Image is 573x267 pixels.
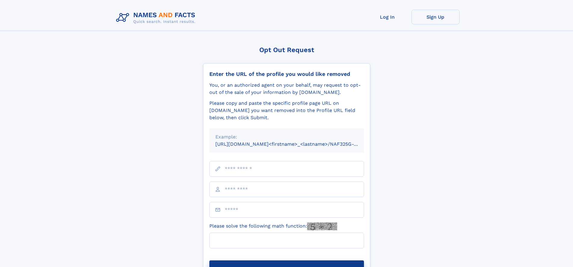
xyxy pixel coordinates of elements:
[209,71,364,77] div: Enter the URL of the profile you would like removed
[215,141,375,147] small: [URL][DOMAIN_NAME]<firstname>_<lastname>/NAF325G-xxxxxxxx
[209,100,364,121] div: Please copy and paste the specific profile page URL on [DOMAIN_NAME] you want removed into the Pr...
[215,133,358,141] div: Example:
[114,10,200,26] img: Logo Names and Facts
[411,10,460,24] a: Sign Up
[209,222,337,230] label: Please solve the following math function:
[363,10,411,24] a: Log In
[209,82,364,96] div: You, or an authorized agent on your behalf, may request to opt-out of the sale of your informatio...
[203,46,370,54] div: Opt Out Request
